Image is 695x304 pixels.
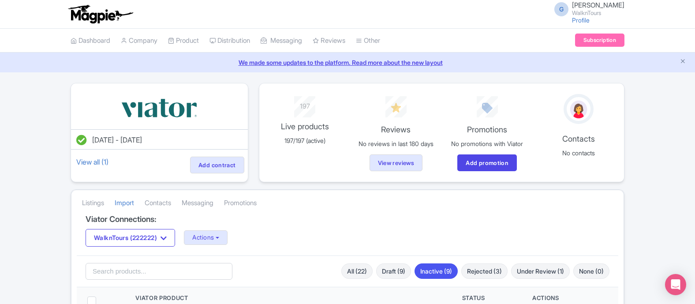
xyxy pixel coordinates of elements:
p: Contacts [538,133,619,145]
img: vbqrramwp3xkpi4ekcjz.svg [120,94,199,122]
div: 197 [265,96,345,112]
a: Under Review (1) [511,263,570,279]
a: Company [121,29,157,53]
a: Distribution [209,29,250,53]
span: [PERSON_NAME] [572,1,624,9]
a: Listings [82,191,104,215]
button: WalknTours (222222) [86,229,175,247]
input: Search products... [86,263,232,280]
a: Rejected (3) [461,263,508,279]
a: None (0) [573,263,609,279]
a: Add promotion [457,154,517,171]
span: [DATE] - [DATE] [92,135,142,144]
small: WalknTours [572,10,624,16]
a: Other [356,29,380,53]
a: Product [168,29,199,53]
a: View reviews [370,154,423,171]
img: avatar_key_member-9c1dde93af8b07d7383eb8b5fb890c87.png [568,99,589,120]
a: Reviews [313,29,345,53]
button: Close announcement [680,57,686,67]
a: Contacts [145,191,171,215]
p: No contacts [538,148,619,158]
a: Promotions [224,191,257,215]
a: View all (1) [75,156,110,168]
a: G [PERSON_NAME] WalknTours [549,2,624,16]
p: 197/197 (active) [265,136,345,145]
a: Profile [572,16,590,24]
p: No promotions with Viator [447,139,527,148]
div: Open Intercom Messenger [665,274,686,295]
a: Import [115,191,134,215]
h4: Viator Connections: [86,215,609,224]
a: Dashboard [71,29,110,53]
a: Add contract [190,157,244,173]
p: Live products [265,120,345,132]
p: No reviews in last 180 days [355,139,436,148]
a: All (22) [341,263,373,279]
a: Messaging [182,191,213,215]
a: We made some updates to the platform. Read more about the new layout [5,58,690,67]
a: Subscription [575,34,624,47]
a: Messaging [261,29,302,53]
span: G [554,2,568,16]
p: Reviews [355,124,436,135]
button: Actions [184,230,228,245]
p: Promotions [447,124,527,135]
a: Inactive (9) [415,263,458,279]
a: Draft (9) [376,263,411,279]
img: logo-ab69f6fb50320c5b225c76a69d11143b.png [66,4,135,24]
